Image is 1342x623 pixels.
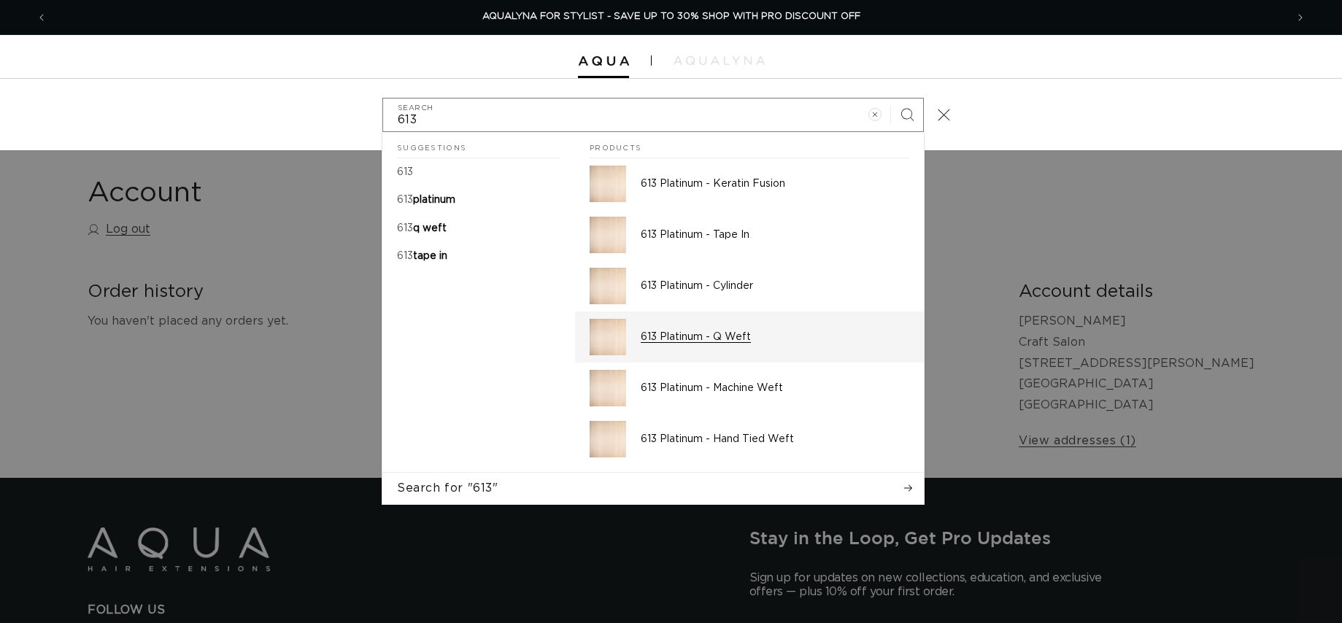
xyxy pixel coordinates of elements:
p: 613 q weft [397,222,447,235]
p: 613 [397,166,413,179]
img: Aqua Hair Extensions [578,56,629,66]
a: 613 Platinum - Cylinder [575,260,924,311]
p: 613 platinum [397,193,455,206]
a: 613 Platinum - Q Weft [575,311,924,363]
span: platinum [413,195,455,205]
button: Clear search term [859,98,891,131]
a: 613 [382,158,575,186]
img: 613 Platinum - Q Weft [590,319,626,355]
p: 613 Platinum - Hand Tied Weft [641,433,909,446]
img: aqualyna.com [674,56,765,65]
img: 613 Platinum - Cylinder [590,268,626,304]
p: 613 tape in [397,249,447,263]
mark: 613 [397,195,413,205]
button: Next announcement [1284,4,1316,31]
button: Close [928,98,960,131]
p: 613 Platinum - Tape In [641,228,909,241]
span: AQUALYNA FOR STYLIST - SAVE UP TO 30% SHOP WITH PRO DISCOUNT OFF [482,12,860,21]
img: 613 Platinum - Machine Weft [590,370,626,406]
a: 613 Platinum - Machine Weft [575,363,924,414]
a: 613 q weft [382,214,575,242]
h2: Suggestions [397,133,560,159]
mark: 613 [397,223,413,233]
p: 613 Platinum - Cylinder [641,279,909,293]
a: 613 platinum [382,186,575,214]
button: Previous announcement [26,4,58,31]
a: 613 tape in [382,242,575,270]
h2: Products [590,133,909,159]
p: 613 Platinum - Q Weft [641,330,909,344]
img: 613 Platinum - Hand Tied Weft [590,421,626,457]
button: Search [891,98,923,131]
span: Search for "613" [397,480,498,496]
p: 613 Platinum - Keratin Fusion [641,177,909,190]
iframe: Chat Widget [1269,553,1342,623]
img: 613 Platinum - Tape In [590,217,626,253]
mark: 613 [397,251,413,261]
a: 613 Platinum - Keratin Fusion [575,158,924,209]
a: 613 Platinum - Hand Tied Weft [575,414,924,465]
mark: 613 [397,167,413,177]
img: 613 Platinum - Keratin Fusion [590,166,626,202]
p: 613 Platinum - Machine Weft [641,382,909,395]
span: q weft [413,223,447,233]
span: tape in [413,251,447,261]
input: Search [383,98,923,131]
a: 613 Platinum - Tape In [575,209,924,260]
